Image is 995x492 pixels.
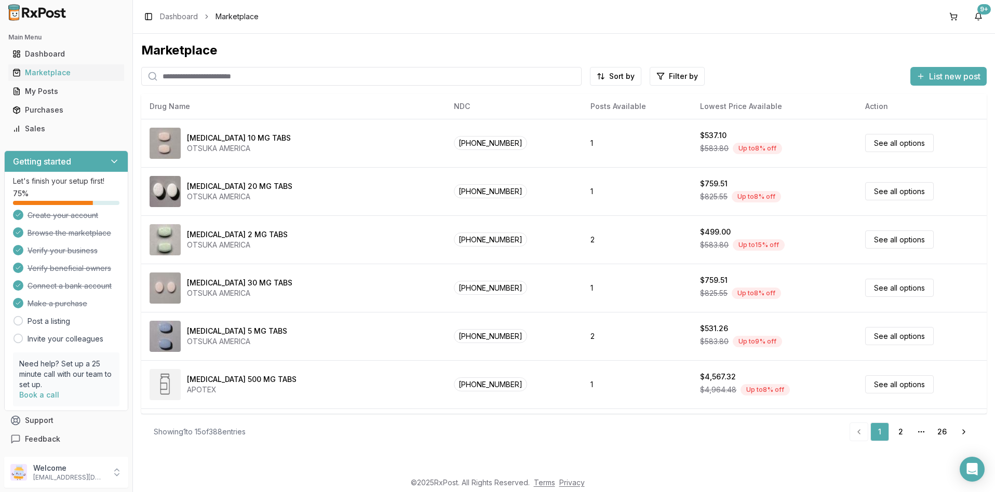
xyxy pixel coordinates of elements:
[8,119,124,138] a: Sales
[187,326,287,336] div: [MEDICAL_DATA] 5 MG TABS
[28,210,98,221] span: Create your account
[216,11,259,22] span: Marketplace
[187,374,297,385] div: [MEDICAL_DATA] 500 MG TABS
[732,288,781,299] div: Up to 8 % off
[454,184,527,198] span: [PHONE_NUMBER]
[733,143,782,154] div: Up to 8 % off
[12,105,120,115] div: Purchases
[160,11,198,22] a: Dashboard
[454,377,527,391] span: [PHONE_NUMBER]
[8,82,124,101] a: My Posts
[187,192,292,202] div: OTSUKA AMERICA
[10,464,27,481] img: User avatar
[4,430,128,448] button: Feedback
[700,143,729,154] span: $583.80
[850,422,974,441] nav: pagination
[8,33,124,42] h2: Main Menu
[910,67,987,86] button: List new post
[454,329,527,343] span: [PHONE_NUMBER]
[150,369,181,400] img: Abiraterone Acetate 500 MG TABS
[150,321,181,352] img: Abilify 5 MG TABS
[582,312,692,360] td: 2
[28,228,111,238] span: Browse the marketplace
[13,176,119,186] p: Let's finish your setup first!
[692,94,857,119] th: Lowest Price Available
[187,278,292,288] div: [MEDICAL_DATA] 30 MG TABS
[33,463,105,473] p: Welcome
[154,427,246,437] div: Showing 1 to 15 of 388 entries
[28,334,103,344] a: Invite your colleagues
[865,279,934,297] a: See all options
[150,272,181,304] img: Abilify 30 MG TABS
[187,288,292,298] div: OTSUKA AMERICA
[953,422,974,441] a: Go to next page
[187,181,292,192] div: [MEDICAL_DATA] 20 MG TABS
[25,434,60,444] span: Feedback
[582,94,692,119] th: Posts Available
[865,375,934,393] a: See all options
[4,411,128,430] button: Support
[960,457,985,482] div: Open Intercom Messenger
[4,64,128,81] button: Marketplace
[865,182,934,200] a: See all options
[187,229,288,240] div: [MEDICAL_DATA] 2 MG TABS
[700,336,729,347] span: $583.80
[160,11,259,22] nav: breadcrumb
[454,233,527,247] span: [PHONE_NUMBER]
[609,71,635,81] span: Sort by
[970,8,987,25] button: 9+
[187,336,287,347] div: OTSUKA AMERICA
[865,327,934,345] a: See all options
[700,192,728,202] span: $825.55
[4,83,128,100] button: My Posts
[582,408,692,457] td: 2
[4,46,128,62] button: Dashboard
[4,120,128,137] button: Sales
[865,230,934,249] a: See all options
[454,281,527,295] span: [PHONE_NUMBER]
[446,94,582,119] th: NDC
[650,67,705,86] button: Filter by
[741,384,790,395] div: Up to 8 % off
[141,42,987,59] div: Marketplace
[28,298,87,309] span: Make a purchase
[700,288,728,298] span: $825.55
[669,71,698,81] span: Filter by
[700,227,731,237] div: $499.00
[28,281,112,291] span: Connect a bank account
[559,478,585,487] a: Privacy
[582,215,692,264] td: 2
[8,101,124,119] a: Purchases
[933,422,951,441] a: 26
[12,86,120,97] div: My Posts
[700,385,736,395] span: $4,964.48
[12,67,120,78] div: Marketplace
[187,385,297,395] div: APOTEX
[891,422,910,441] a: 2
[187,143,291,154] div: OTSUKA AMERICA
[700,323,728,334] div: $531.26
[454,136,527,150] span: [PHONE_NUMBER]
[733,239,785,251] div: Up to 15 % off
[700,275,728,285] div: $759.51
[19,390,59,399] a: Book a call
[582,167,692,215] td: 1
[150,224,181,255] img: Abilify 2 MG TABS
[28,245,98,256] span: Verify your business
[582,119,692,167] td: 1
[13,155,71,168] h3: Getting started
[150,176,181,207] img: Abilify 20 MG TABS
[582,360,692,408] td: 1
[865,134,934,152] a: See all options
[4,102,128,118] button: Purchases
[929,70,980,83] span: List new post
[700,179,728,189] div: $759.51
[590,67,641,86] button: Sort by
[857,94,987,119] th: Action
[700,130,727,141] div: $537.10
[700,372,736,382] div: $4,567.32
[187,240,288,250] div: OTSUKA AMERICA
[13,188,29,199] span: 75 %
[28,316,70,326] a: Post a listing
[141,94,446,119] th: Drug Name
